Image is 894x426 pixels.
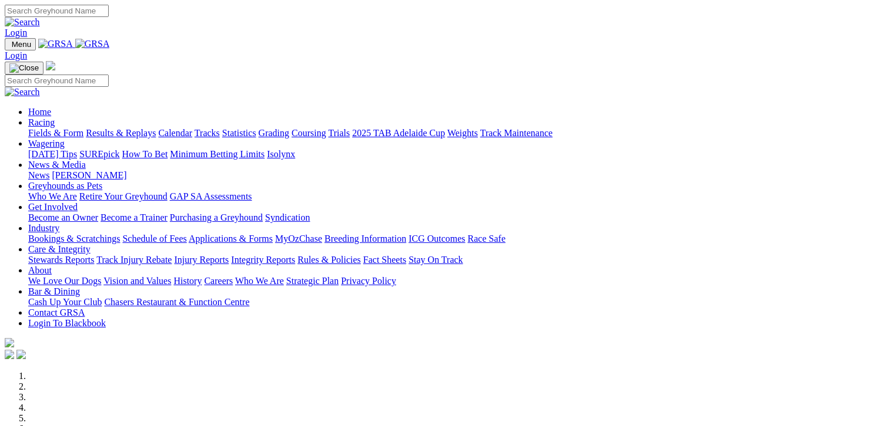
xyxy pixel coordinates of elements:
a: About [28,265,52,275]
a: Cash Up Your Club [28,297,102,307]
a: 2025 TAB Adelaide Cup [352,128,445,138]
a: Coursing [292,128,326,138]
div: Bar & Dining [28,297,889,307]
a: [PERSON_NAME] [52,170,126,180]
button: Toggle navigation [5,38,36,50]
button: Toggle navigation [5,62,43,75]
a: Track Injury Rebate [96,255,172,265]
img: facebook.svg [5,350,14,359]
a: [DATE] Tips [28,149,77,159]
div: Care & Integrity [28,255,889,265]
input: Search [5,5,109,17]
a: Purchasing a Greyhound [170,212,263,222]
img: logo-grsa-white.png [46,61,55,70]
img: Search [5,17,40,28]
img: GRSA [38,39,73,49]
a: Bookings & Scratchings [28,234,120,244]
a: We Love Our Dogs [28,276,101,286]
a: Breeding Information [324,234,406,244]
a: Track Maintenance [480,128,553,138]
a: Wagering [28,138,65,148]
a: Who We Are [28,191,77,201]
a: Minimum Betting Limits [170,149,264,159]
a: Statistics [222,128,256,138]
a: Login To Blackbook [28,318,106,328]
a: Schedule of Fees [122,234,186,244]
div: About [28,276,889,286]
a: Privacy Policy [341,276,396,286]
a: SUREpick [79,149,119,159]
div: Get Involved [28,212,889,223]
a: Greyhounds as Pets [28,181,102,191]
img: logo-grsa-white.png [5,338,14,347]
a: GAP SA Assessments [170,191,252,201]
a: Careers [204,276,233,286]
a: MyOzChase [275,234,322,244]
a: Calendar [158,128,192,138]
a: Grading [259,128,289,138]
a: Applications & Forms [189,234,273,244]
a: Care & Integrity [28,244,91,254]
div: News & Media [28,170,889,181]
a: Login [5,50,27,60]
img: Close [9,63,39,73]
a: Weights [447,128,478,138]
a: Login [5,28,27,38]
img: GRSA [75,39,110,49]
div: Industry [28,234,889,244]
a: How To Bet [122,149,168,159]
a: News [28,170,49,180]
div: Racing [28,128,889,138]
a: Syndication [265,212,310,222]
a: Race Safe [467,234,505,244]
a: Racing [28,117,55,127]
a: Stewards Reports [28,255,94,265]
a: Stay On Track [409,255,463,265]
a: Home [28,107,51,117]
a: Trials [328,128,350,138]
a: Fields & Form [28,128,83,138]
a: Injury Reports [174,255,229,265]
a: Vision and Values [103,276,171,286]
span: Menu [12,40,31,49]
div: Greyhounds as Pets [28,191,889,202]
a: Get Involved [28,202,78,212]
img: Search [5,87,40,97]
a: Fact Sheets [363,255,406,265]
a: Become an Owner [28,212,98,222]
a: Tracks [195,128,220,138]
a: Integrity Reports [231,255,295,265]
a: Results & Replays [86,128,156,138]
a: Isolynx [267,149,295,159]
a: News & Media [28,160,86,170]
a: Bar & Dining [28,286,80,296]
a: Industry [28,223,59,233]
a: Rules & Policies [297,255,361,265]
input: Search [5,75,109,87]
a: Strategic Plan [286,276,339,286]
a: Contact GRSA [28,307,85,317]
a: History [173,276,202,286]
div: Wagering [28,149,889,160]
a: Who We Are [235,276,284,286]
img: twitter.svg [16,350,26,359]
a: Retire Your Greyhound [79,191,168,201]
a: Chasers Restaurant & Function Centre [104,297,249,307]
a: Become a Trainer [101,212,168,222]
a: ICG Outcomes [409,234,465,244]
